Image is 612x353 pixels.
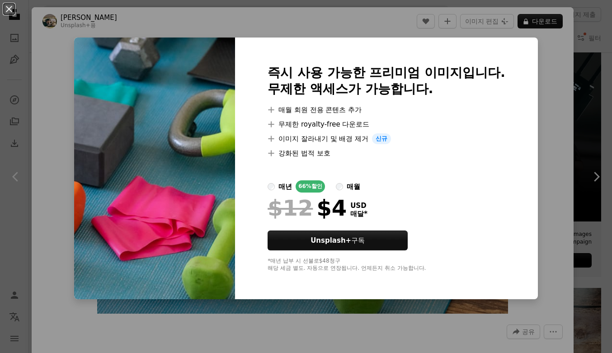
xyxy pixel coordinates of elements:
[268,183,275,190] input: 매년66%할인
[372,133,391,144] span: 신규
[268,65,505,97] h2: 즉시 사용 가능한 프리미엄 이미지입니다. 무제한 액세스가 가능합니다.
[74,38,235,299] img: premium_photo-1664536967978-cc37f620b642
[311,236,351,245] strong: Unsplash+
[347,181,360,192] div: 매월
[268,119,505,130] li: 무제한 royalty-free 다운로드
[268,104,505,115] li: 매월 회원 전용 콘텐츠 추가
[268,258,505,272] div: *매년 납부 시 선불로 $48 청구 해당 세금 별도. 자동으로 연장됩니다. 언제든지 취소 가능합니다.
[268,196,313,220] span: $12
[336,183,343,190] input: 매월
[268,196,347,220] div: $4
[268,133,505,144] li: 이미지 잘라내기 및 배경 제거
[350,202,367,210] span: USD
[296,180,325,193] div: 66% 할인
[278,181,292,192] div: 매년
[268,148,505,159] li: 강화된 법적 보호
[268,231,408,250] button: Unsplash+구독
